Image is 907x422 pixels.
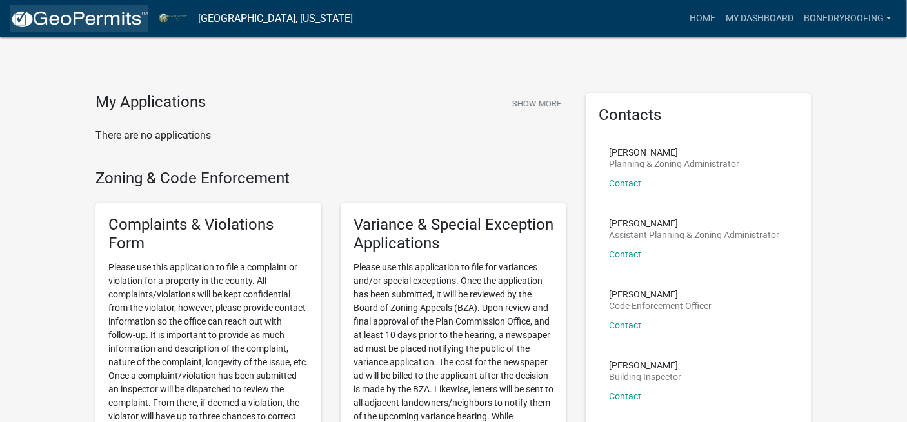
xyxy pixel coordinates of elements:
p: [PERSON_NAME] [609,361,681,370]
p: Assistant Planning & Zoning Administrator [609,230,779,239]
p: [PERSON_NAME] [609,219,779,228]
h5: Complaints & Violations Form [108,216,308,253]
a: bonedryroofing [799,6,897,31]
p: [PERSON_NAME] [609,148,739,157]
a: Contact [609,249,641,259]
p: [PERSON_NAME] [609,290,712,299]
button: Show More [507,93,566,114]
p: Code Enforcement Officer [609,301,712,310]
a: [GEOGRAPHIC_DATA], [US_STATE] [198,8,353,30]
p: There are no applications [95,128,566,143]
h5: Contacts [599,106,799,125]
p: Building Inspector [609,372,681,381]
h4: Zoning & Code Enforcement [95,169,566,188]
a: Contact [609,320,641,330]
a: Contact [609,178,641,188]
h5: Variance & Special Exception Applications [354,216,553,253]
a: Home [684,6,721,31]
a: Contact [609,391,641,401]
a: My Dashboard [721,6,799,31]
img: Miami County, Indiana [159,10,188,27]
p: Planning & Zoning Administrator [609,159,739,168]
h4: My Applications [95,93,206,112]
